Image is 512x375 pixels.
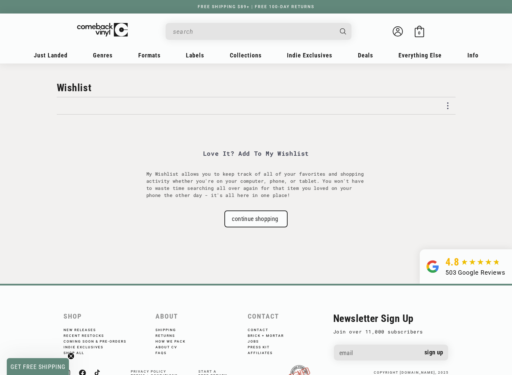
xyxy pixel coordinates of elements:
a: Recent Restocks [64,332,113,338]
div: Search [166,23,351,40]
span: Labels [186,52,204,59]
button: Continue shopping [224,210,287,227]
div: 503 Google Reviews [445,268,505,277]
input: When autocomplete results are available use up and down arrows to review and enter to select [173,25,333,39]
h2: Newsletter Sign Up [333,312,449,324]
span: Everything Else [398,52,442,59]
a: About CV [155,344,186,349]
a: Press Kit [248,344,279,349]
div: Wishlist [57,84,92,92]
h2: Contact [248,312,333,320]
a: 4.8 503 Google Reviews [420,249,512,284]
a: Jobs [248,338,268,344]
img: star5.svg [461,259,500,266]
span: Formats [138,52,161,59]
input: Email [334,345,448,362]
span: Genres [93,52,113,59]
a: Coming Soon & Pre-Orders [64,338,136,344]
span: Just Landed [34,52,68,59]
a: Privacy Policy [131,370,166,373]
a: Brick + Mortar [248,332,293,338]
a: New Releases [64,328,105,332]
a: Affiliates [248,349,282,355]
a: Returns [155,332,184,338]
button: Sign up [419,345,448,360]
h3: Love It? Add to My Wishlist [203,145,309,162]
p: Join over 11,000 subscribers [333,328,449,336]
h2: Shop [64,312,149,320]
a: Shop All [64,349,93,355]
div: GET FREE SHIPPINGClose teaser [7,358,69,375]
span: 0 [418,30,420,35]
span: Deals [358,52,373,59]
a: How We Pack [155,338,195,344]
h2: About [155,312,241,320]
a: FREE SHIPPING $89+ | FREE 100-DAY RETURNS [191,4,321,9]
a: Contact [248,328,277,332]
a: Indie Exclusives [64,344,113,349]
a: Shipping [155,328,185,332]
button: Close teaser [68,353,74,359]
button: Search [334,23,352,40]
span: Collections [230,52,262,59]
div: More Options [442,99,454,112]
span: GET FREE SHIPPING [10,363,66,370]
small: copyright [DOMAIN_NAME], 2025 [374,371,449,374]
span: 4.8 [445,256,459,268]
img: ComebackVinyl.com [77,23,128,37]
span: Info [467,52,479,59]
span: Indie Exclusives [287,52,332,59]
a: FAQs [155,349,176,355]
img: Group.svg [426,256,439,277]
p: My Wishlist allows you to keep track of all of your favorites and shopping activity whether you'r... [146,170,366,199]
